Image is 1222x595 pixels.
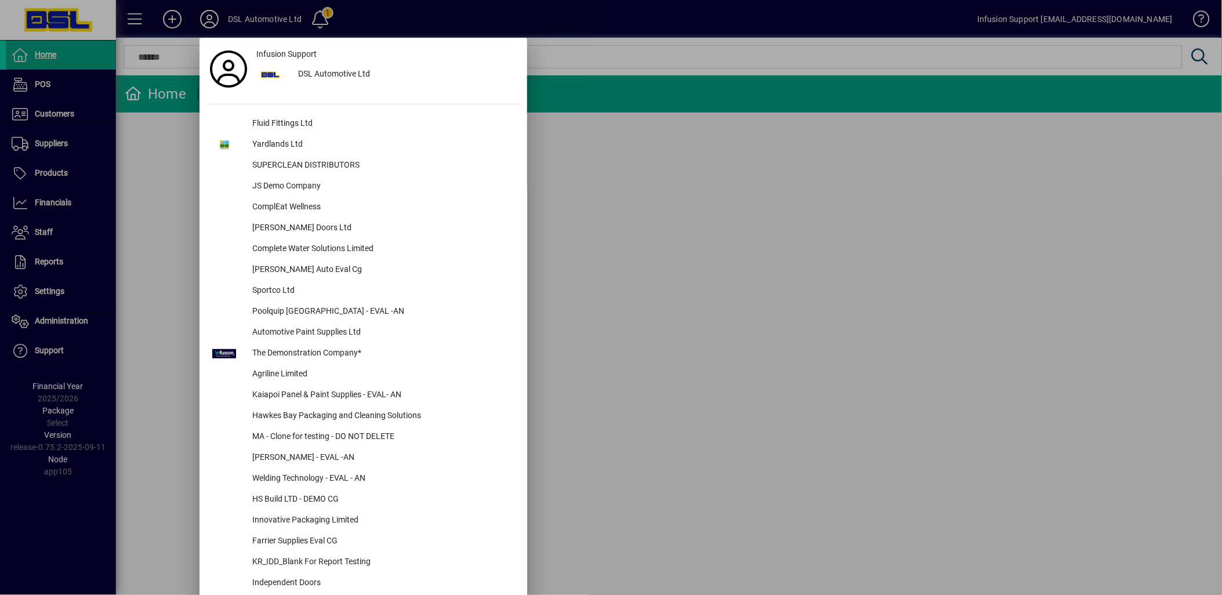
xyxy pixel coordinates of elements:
[205,281,521,302] button: Sportco Ltd
[205,406,521,427] button: Hawkes Bay Packaging and Cleaning Solutions
[205,260,521,281] button: [PERSON_NAME] Auto Eval Cg
[205,573,521,594] button: Independent Doors
[205,469,521,489] button: Welding Technology - EVAL - AN
[205,322,521,343] button: Automotive Paint Supplies Ltd
[205,489,521,510] button: HS Build LTD - DEMO CG
[243,343,521,364] div: The Demonstration Company*
[243,385,521,406] div: Kaiapoi Panel & Paint Supplies - EVAL- AN
[205,448,521,469] button: [PERSON_NAME] - EVAL -AN
[243,302,521,322] div: Poolquip [GEOGRAPHIC_DATA] - EVAL -AN
[205,176,521,197] button: JS Demo Company
[243,135,521,155] div: Yardlands Ltd
[243,448,521,469] div: [PERSON_NAME] - EVAL -AN
[205,427,521,448] button: MA - Clone for testing - DO NOT DELETE
[205,59,252,79] a: Profile
[205,114,521,135] button: Fluid Fittings Ltd
[205,239,521,260] button: Complete Water Solutions Limited
[205,197,521,218] button: ComplEat Wellness
[243,197,521,218] div: ComplEat Wellness
[205,135,521,155] button: Yardlands Ltd
[205,364,521,385] button: Agriline Limited
[289,64,521,85] div: DSL Automotive Ltd
[243,489,521,510] div: HS Build LTD - DEMO CG
[243,427,521,448] div: MA - Clone for testing - DO NOT DELETE
[243,155,521,176] div: SUPERCLEAN DISTRIBUTORS
[243,239,521,260] div: Complete Water Solutions Limited
[243,469,521,489] div: Welding Technology - EVAL - AN
[243,114,521,135] div: Fluid Fittings Ltd
[243,176,521,197] div: JS Demo Company
[243,573,521,594] div: Independent Doors
[243,552,521,573] div: KR_IDD_Blank For Report Testing
[205,302,521,322] button: Poolquip [GEOGRAPHIC_DATA] - EVAL -AN
[243,218,521,239] div: [PERSON_NAME] Doors Ltd
[252,43,521,64] a: Infusion Support
[243,281,521,302] div: Sportco Ltd
[205,510,521,531] button: Innovative Packaging Limited
[252,64,521,85] button: DSL Automotive Ltd
[205,218,521,239] button: [PERSON_NAME] Doors Ltd
[243,510,521,531] div: Innovative Packaging Limited
[243,260,521,281] div: [PERSON_NAME] Auto Eval Cg
[205,385,521,406] button: Kaiapoi Panel & Paint Supplies - EVAL- AN
[205,531,521,552] button: Farrier Supplies Eval CG
[205,343,521,364] button: The Demonstration Company*
[256,48,317,60] span: Infusion Support
[243,406,521,427] div: Hawkes Bay Packaging and Cleaning Solutions
[243,364,521,385] div: Agriline Limited
[243,322,521,343] div: Automotive Paint Supplies Ltd
[205,552,521,573] button: KR_IDD_Blank For Report Testing
[205,155,521,176] button: SUPERCLEAN DISTRIBUTORS
[243,531,521,552] div: Farrier Supplies Eval CG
